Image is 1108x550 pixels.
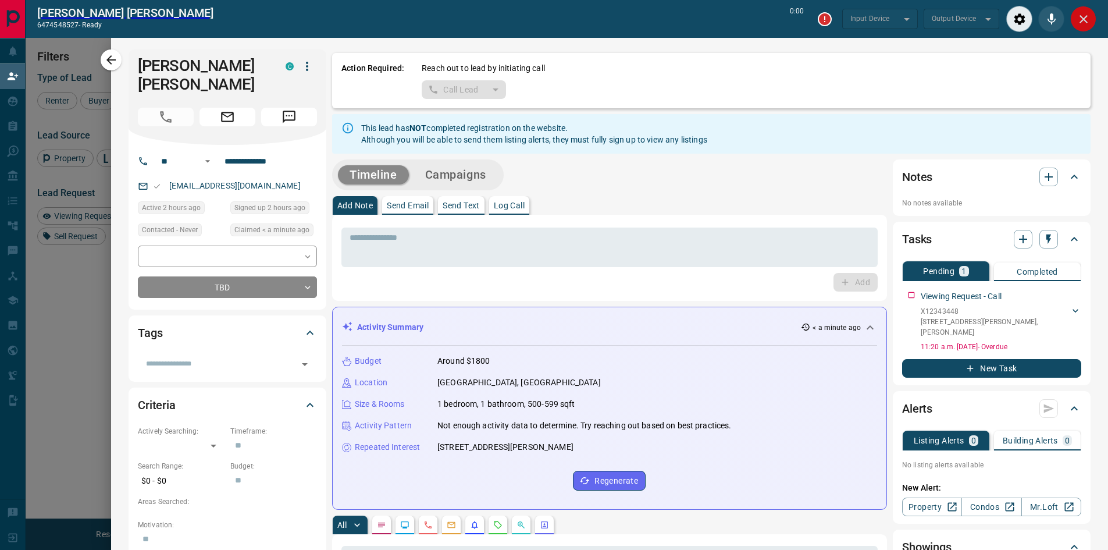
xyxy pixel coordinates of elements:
p: 1 bedroom, 1 bathroom, 500-599 sqft [437,398,575,410]
p: [STREET_ADDRESS][PERSON_NAME] [437,441,573,453]
button: New Task [902,359,1081,378]
p: [STREET_ADDRESS][PERSON_NAME] , [PERSON_NAME] [921,317,1070,338]
svg: Notes [377,520,386,530]
div: Close [1070,6,1096,32]
svg: Lead Browsing Activity [400,520,409,530]
h2: [PERSON_NAME] [PERSON_NAME] [37,6,213,20]
p: Around $1800 [437,355,490,367]
p: Location [355,377,387,389]
p: Pending [923,267,954,275]
p: [GEOGRAPHIC_DATA], [GEOGRAPHIC_DATA] [437,377,601,389]
span: Claimed < a minute ago [234,224,309,236]
p: 6474548527 - [37,20,213,30]
a: Condos [961,498,1021,516]
p: Activity Pattern [355,420,412,432]
a: Property [902,498,962,516]
p: Add Note [337,201,373,210]
svg: Email Valid [153,182,161,190]
svg: Agent Actions [540,520,549,530]
p: Repeated Interest [355,441,420,453]
p: Not enough activity data to determine. Try reaching out based on best practices. [437,420,732,432]
p: Send Text [443,201,480,210]
a: Mr.Loft [1021,498,1081,516]
p: $0 - $0 [138,471,225,491]
button: Regenerate [573,471,646,491]
p: Budget: [230,461,317,471]
p: Motivation: [138,520,317,530]
svg: Calls [423,520,433,530]
div: Audio Settings [1006,6,1032,32]
p: Completed [1017,268,1058,276]
button: Open [297,356,313,372]
div: TBD [138,276,317,298]
p: Viewing Request - Call [921,290,1002,303]
div: Tags [138,319,317,347]
p: Search Range: [138,461,225,471]
p: No listing alerts available [902,460,1081,470]
span: Email [199,108,255,126]
h2: Criteria [138,396,176,414]
span: ready [82,21,102,29]
p: All [337,521,347,529]
div: Tasks [902,225,1081,253]
p: Activity Summary [357,321,423,333]
p: Action Required: [341,62,404,99]
svg: Opportunities [516,520,526,530]
h2: Notes [902,168,932,186]
span: Message [261,108,317,126]
div: Mute [1038,6,1064,32]
p: Timeframe: [230,426,317,437]
p: Budget [355,355,382,367]
h2: Alerts [902,399,932,418]
a: [EMAIL_ADDRESS][DOMAIN_NAME] [169,181,301,190]
span: Active 2 hours ago [142,202,201,214]
h2: Tasks [902,230,932,249]
p: < a minute ago [813,322,861,333]
div: condos.ca [286,62,294,70]
button: Open [201,154,215,168]
h1: [PERSON_NAME] [PERSON_NAME] [138,56,268,94]
div: Activity Summary< a minute ago [342,317,878,338]
p: Areas Searched: [138,496,317,507]
div: Sun Aug 17 2025 [138,201,225,218]
span: Call [138,108,194,126]
p: 0 [1065,437,1070,445]
span: Signed up 2 hours ago [234,202,305,214]
p: Listing Alerts [914,437,964,445]
p: X12343448 [921,306,1070,317]
div: Notes [902,163,1081,191]
div: Sun Aug 17 2025 [230,223,317,240]
span: Contacted - Never [142,224,198,236]
p: 11:20 a.m. [DATE] - Overdue [921,342,1081,352]
p: Actively Searching: [138,426,225,437]
div: Alerts [902,395,1081,423]
p: 0 [971,437,976,445]
div: X12343448[STREET_ADDRESS][PERSON_NAME],[PERSON_NAME] [921,304,1081,340]
svg: Listing Alerts [470,520,479,530]
p: 1 [961,267,966,275]
svg: Requests [493,520,503,530]
div: This lead has completed registration on the website. Although you will be able to send them listi... [361,118,707,150]
p: No notes available [902,198,1081,208]
p: Send Email [387,201,429,210]
p: Building Alerts [1003,437,1058,445]
p: Size & Rooms [355,398,405,410]
div: Sun Aug 17 2025 [230,201,317,218]
p: Log Call [493,201,524,210]
p: New Alert: [902,482,1081,494]
div: Criteria [138,391,317,419]
strong: NOT [409,123,426,133]
svg: Emails [447,520,456,530]
div: split button [422,80,506,99]
button: Campaigns [413,165,497,184]
button: Timeline [338,165,409,184]
h2: Tags [138,324,162,342]
p: Reach out to lead by initiating call [422,62,545,74]
p: 0:00 [790,6,804,32]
